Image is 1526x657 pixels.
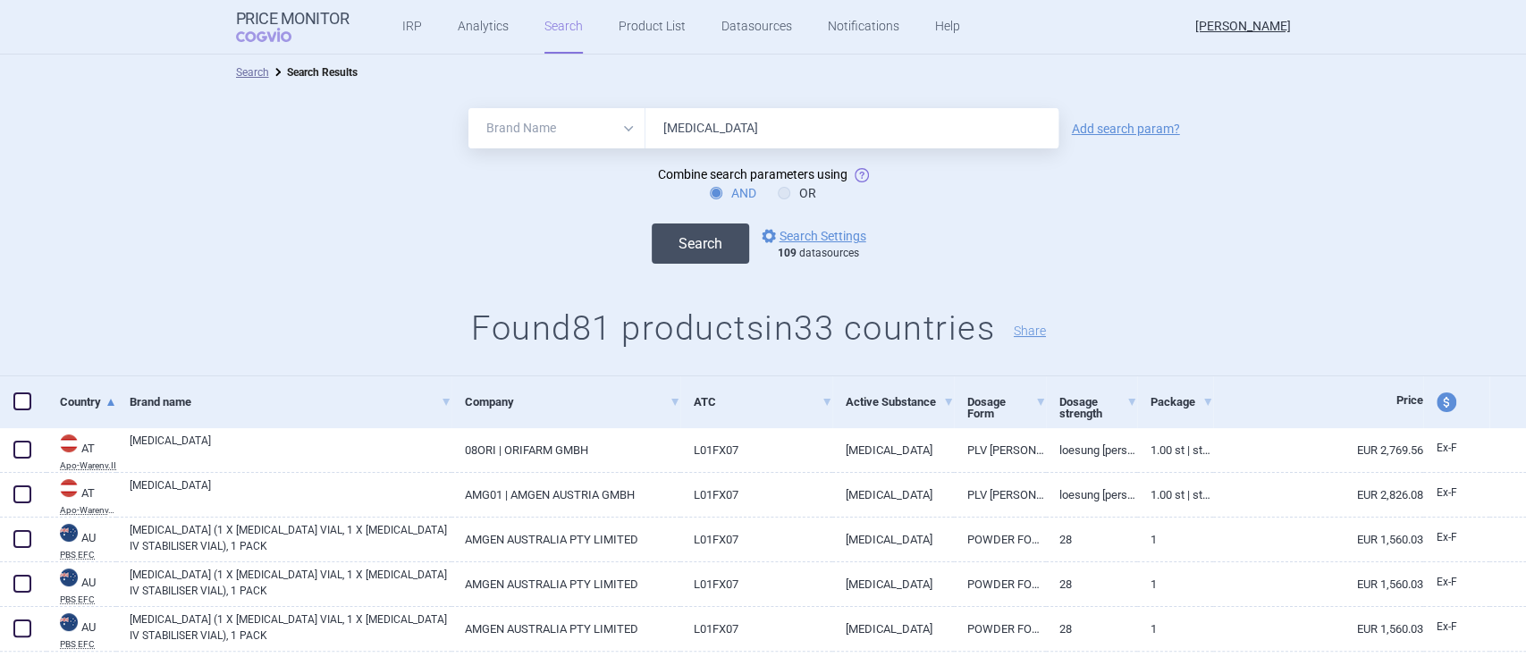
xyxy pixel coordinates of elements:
abbr: PBS EFC — List of Ex-manufacturer prices - Efficient Funding of Chemotherapy - published by the A... [60,640,116,649]
a: LOESUNG [PERSON_NAME].E. [1046,428,1137,472]
abbr: Apo-Warenv.II — Apothekerverlag Warenverzeichnis. Online database developed by the Österreichisch... [60,461,116,470]
a: [MEDICAL_DATA] [832,607,955,651]
a: [MEDICAL_DATA] [832,562,955,606]
span: Combine search parameters using [658,167,847,181]
span: Ex-factory price [1437,486,1457,499]
a: 1 [1137,518,1213,561]
a: PLV [PERSON_NAME].[PERSON_NAME] UND [954,428,1045,472]
a: Country [60,380,116,424]
a: Ex-F [1423,480,1489,507]
a: 1.00 ST | Stück [1137,473,1213,517]
a: [MEDICAL_DATA] (1 X [MEDICAL_DATA] VIAL, 1 X [MEDICAL_DATA] IV STABILISER VIAL), 1 PACK [130,522,451,554]
a: POWDER FOR I.V. INFUSION 38.5 MICROGRAMS [954,562,1045,606]
a: L01FX07 [680,518,832,561]
a: 28 [1046,518,1137,561]
a: Search Settings [758,225,866,247]
abbr: Apo-Warenv.III — Apothekerverlag Warenverzeichnis. Online database developed by the Österreichisc... [60,506,116,515]
a: POWDER FOR I.V. INFUSION 38.5 MICROGRAMS [954,607,1045,651]
a: EUR 2,769.56 [1213,428,1423,472]
span: Ex-factory price [1437,531,1457,543]
strong: Search Results [287,66,358,79]
a: Ex-F [1423,614,1489,641]
a: 08ORI | ORIFARM GMBH [451,428,680,472]
a: Add search param? [1072,122,1180,135]
li: Search Results [269,63,358,81]
a: L01FX07 [680,562,832,606]
a: EUR 1,560.03 [1213,607,1423,651]
a: POWDER FOR I.V. INFUSION 38.5 MICROGRAMS [954,518,1045,561]
button: Search [652,223,749,264]
a: AMG01 | AMGEN AUSTRIA GMBH [451,473,680,517]
a: Price MonitorCOGVIO [236,10,350,44]
span: Ex-factory price [1437,620,1457,633]
span: Ex-factory price [1437,576,1457,588]
label: AND [710,184,756,202]
a: 28 [1046,562,1137,606]
a: AUAUPBS EFC [46,611,116,649]
a: AUAUPBS EFC [46,567,116,604]
a: Ex-F [1423,435,1489,462]
a: Active Substance [846,380,955,424]
span: Price [1396,393,1423,407]
a: Dosage Form [967,380,1045,435]
img: Austria [60,479,78,497]
a: PLV [PERSON_NAME].[PERSON_NAME] UND [954,473,1045,517]
a: Search [236,66,269,79]
a: 1.00 ST | Stück [1137,428,1213,472]
a: Company [465,380,680,424]
a: Ex-F [1423,569,1489,596]
a: ATC [694,380,832,424]
span: COGVIO [236,28,316,42]
strong: 109 [778,247,797,259]
strong: Price Monitor [236,10,350,28]
a: L01FX07 [680,607,832,651]
a: 1 [1137,562,1213,606]
a: Dosage strength [1059,380,1137,435]
button: Share [1014,324,1046,337]
a: L01FX07 [680,473,832,517]
a: AMGEN AUSTRALIA PTY LIMITED [451,518,680,561]
a: ATATApo-Warenv.III [46,477,116,515]
a: L01FX07 [680,428,832,472]
label: OR [778,184,816,202]
a: [MEDICAL_DATA] (1 X [MEDICAL_DATA] VIAL, 1 X [MEDICAL_DATA] IV STABILISER VIAL), 1 PACK [130,611,451,644]
a: Brand name [130,380,451,424]
a: 1 [1137,607,1213,651]
li: Search [236,63,269,81]
a: [MEDICAL_DATA] [832,428,955,472]
abbr: PBS EFC — List of Ex-manufacturer prices - Efficient Funding of Chemotherapy - published by the A... [60,551,116,560]
a: 28 [1046,607,1137,651]
abbr: PBS EFC — List of Ex-manufacturer prices - Efficient Funding of Chemotherapy - published by the A... [60,595,116,604]
img: Australia [60,569,78,586]
a: [MEDICAL_DATA] [130,477,451,510]
a: EUR 1,560.03 [1213,518,1423,561]
img: Australia [60,613,78,631]
a: Package [1151,380,1213,424]
a: ATATApo-Warenv.II [46,433,116,470]
span: Ex-factory price [1437,442,1457,454]
a: EUR 2,826.08 [1213,473,1423,517]
a: AMGEN AUSTRALIA PTY LIMITED [451,607,680,651]
a: Ex-F [1423,525,1489,552]
a: [MEDICAL_DATA] [832,518,955,561]
a: LOESUNG [PERSON_NAME].E. [1046,473,1137,517]
img: Austria [60,434,78,452]
a: [MEDICAL_DATA] [832,473,955,517]
a: AMGEN AUSTRALIA PTY LIMITED [451,562,680,606]
img: Australia [60,524,78,542]
a: EUR 1,560.03 [1213,562,1423,606]
a: [MEDICAL_DATA] (1 X [MEDICAL_DATA] VIAL, 1 X [MEDICAL_DATA] IV STABILISER VIAL), 1 PACK [130,567,451,599]
a: [MEDICAL_DATA] [130,433,451,465]
div: datasources [778,247,875,261]
a: AUAUPBS EFC [46,522,116,560]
